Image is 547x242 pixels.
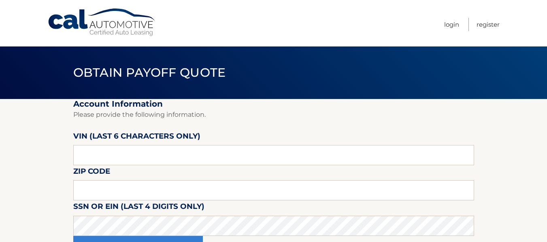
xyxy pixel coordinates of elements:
[73,99,474,109] h2: Account Information
[444,18,459,31] a: Login
[477,18,500,31] a: Register
[73,109,474,120] p: Please provide the following information.
[73,165,110,180] label: Zip Code
[47,8,157,37] a: Cal Automotive
[73,200,204,215] label: SSN or EIN (last 4 digits only)
[73,65,226,80] span: Obtain Payoff Quote
[73,130,200,145] label: VIN (last 6 characters only)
